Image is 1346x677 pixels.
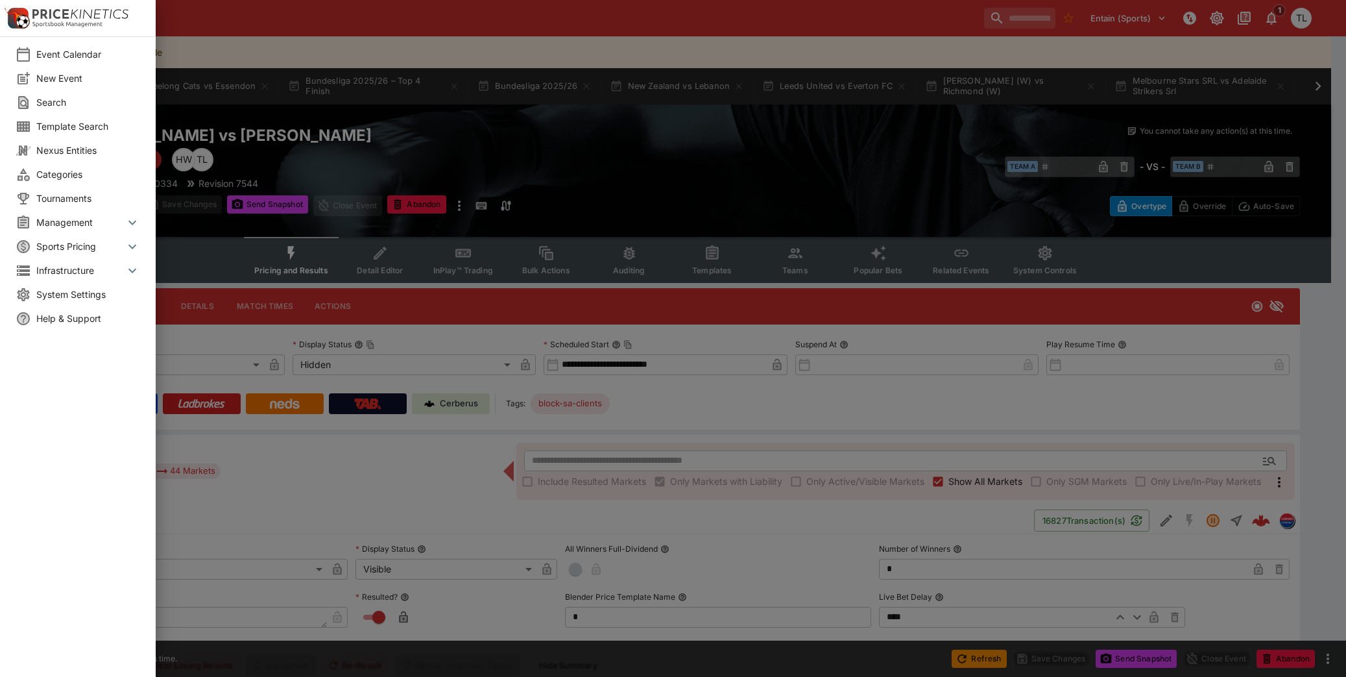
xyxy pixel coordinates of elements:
[36,167,140,181] span: Categories
[36,264,125,277] span: Infrastructure
[36,288,140,301] span: System Settings
[36,215,125,229] span: Management
[36,312,140,325] span: Help & Support
[4,5,30,31] img: PriceKinetics Logo
[36,191,140,205] span: Tournaments
[36,47,140,61] span: Event Calendar
[32,21,102,27] img: Sportsbook Management
[36,240,125,253] span: Sports Pricing
[36,119,140,133] span: Template Search
[36,95,140,109] span: Search
[36,71,140,85] span: New Event
[36,143,140,157] span: Nexus Entities
[32,9,128,19] img: PriceKinetics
